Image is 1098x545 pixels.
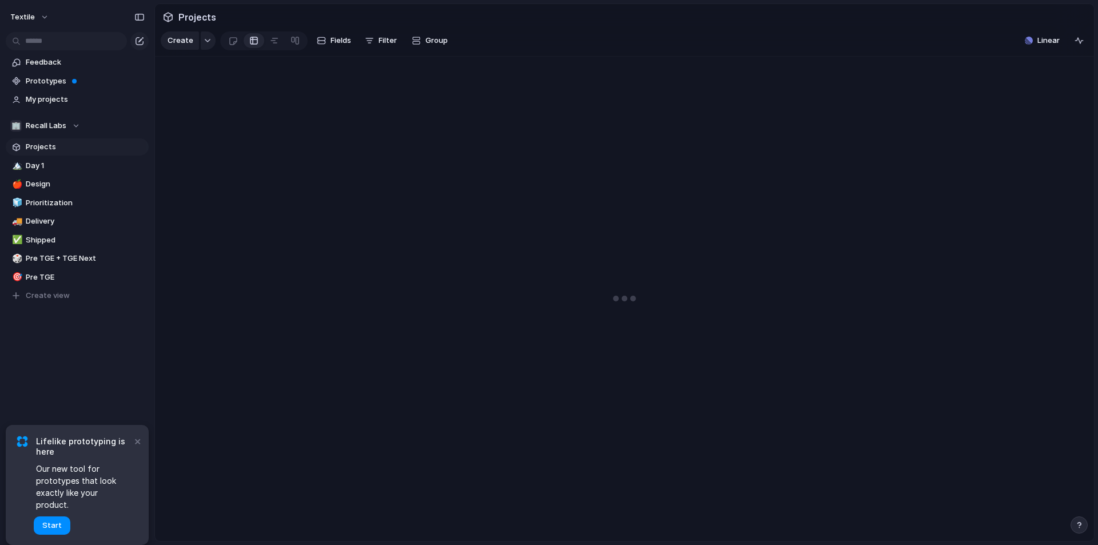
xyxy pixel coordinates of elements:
[360,31,401,50] button: Filter
[12,196,20,209] div: 🧊
[10,160,22,172] button: 🏔️
[42,520,62,531] span: Start
[26,253,145,264] span: Pre TGE + TGE Next
[10,11,35,23] span: Textile
[36,436,132,457] span: Lifelike prototyping is here
[26,160,145,172] span: Day 1
[6,269,149,286] a: 🎯Pre TGE
[12,252,20,265] div: 🎲
[26,141,145,153] span: Projects
[26,234,145,246] span: Shipped
[1020,32,1064,49] button: Linear
[6,232,149,249] a: ✅Shipped
[26,75,145,87] span: Prototypes
[26,94,145,105] span: My projects
[6,287,149,304] button: Create view
[6,73,149,90] a: Prototypes
[12,159,20,172] div: 🏔️
[10,253,22,264] button: 🎲
[6,157,149,174] a: 🏔️Day 1
[379,35,397,46] span: Filter
[1037,35,1060,46] span: Linear
[26,197,145,209] span: Prioritization
[5,8,55,26] button: Textile
[12,215,20,228] div: 🚚
[6,194,149,212] a: 🧊Prioritization
[12,270,20,284] div: 🎯
[12,233,20,246] div: ✅
[6,138,149,156] a: Projects
[168,35,193,46] span: Create
[26,272,145,283] span: Pre TGE
[26,57,145,68] span: Feedback
[6,91,149,108] a: My projects
[26,120,66,132] span: Recall Labs
[6,117,149,134] button: 🏢Recall Labs
[6,250,149,267] a: 🎲Pre TGE + TGE Next
[10,234,22,246] button: ✅
[161,31,199,50] button: Create
[10,272,22,283] button: 🎯
[6,54,149,71] a: Feedback
[6,176,149,193] a: 🍎Design
[34,516,70,535] button: Start
[26,216,145,227] span: Delivery
[312,31,356,50] button: Fields
[176,7,218,27] span: Projects
[10,178,22,190] button: 🍎
[10,216,22,227] button: 🚚
[6,213,149,230] a: 🚚Delivery
[425,35,448,46] span: Group
[10,197,22,209] button: 🧊
[406,31,453,50] button: Group
[36,463,132,511] span: Our new tool for prototypes that look exactly like your product.
[331,35,351,46] span: Fields
[26,290,70,301] span: Create view
[10,120,22,132] div: 🏢
[12,178,20,191] div: 🍎
[26,178,145,190] span: Design
[130,434,144,448] button: Dismiss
